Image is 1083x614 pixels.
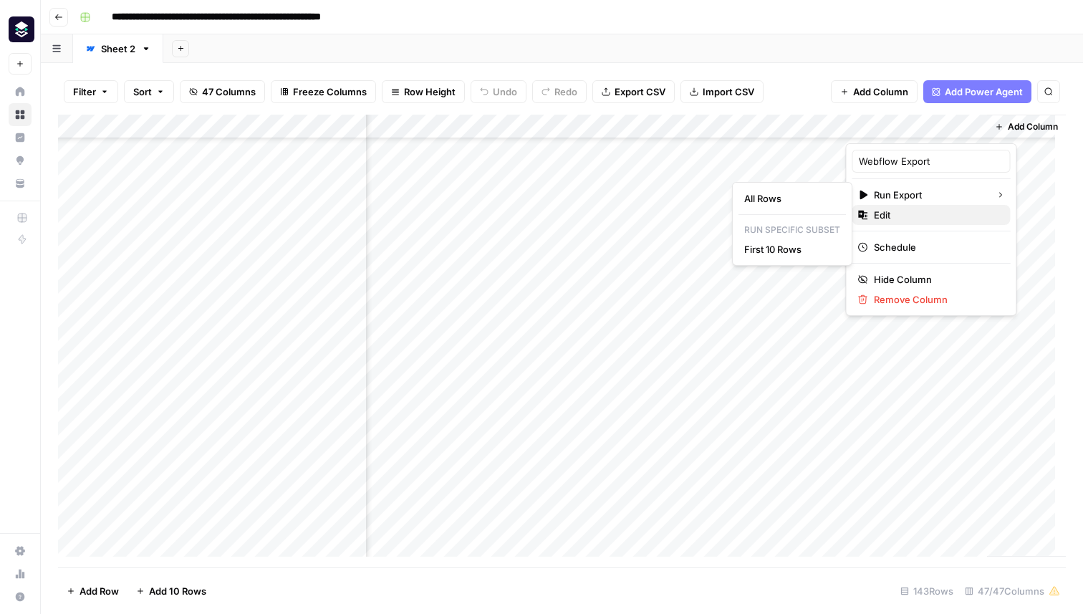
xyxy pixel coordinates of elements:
[738,221,846,239] p: Run Specific Subset
[1008,120,1058,133] span: Add Column
[744,191,834,206] span: All Rows
[989,117,1064,136] button: Add Column
[744,242,834,256] span: First 10 Rows
[874,188,985,202] span: Run Export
